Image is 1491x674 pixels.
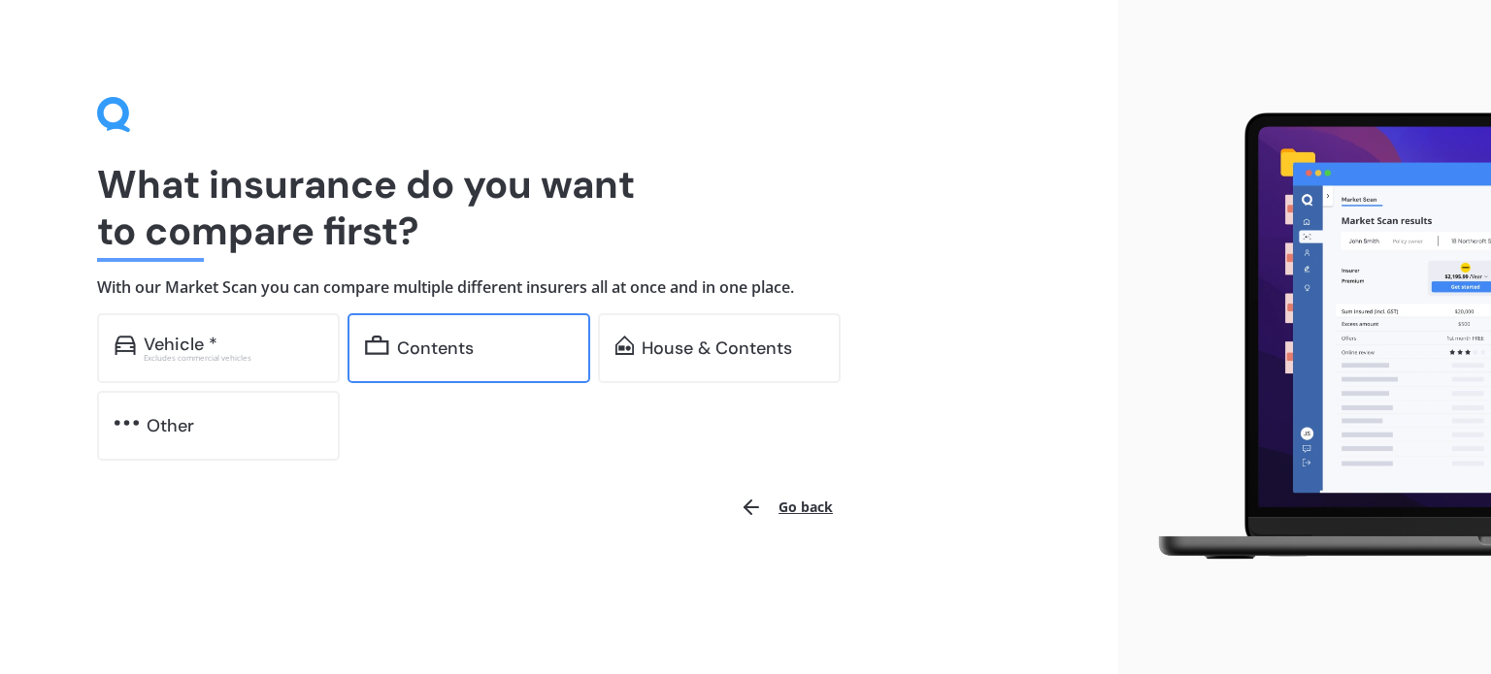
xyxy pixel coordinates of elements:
[147,416,194,435] div: Other
[144,354,322,362] div: Excludes commercial vehicles
[115,336,136,355] img: car.f15378c7a67c060ca3f3.svg
[1134,103,1491,571] img: laptop.webp
[365,336,389,355] img: content.01f40a52572271636b6f.svg
[397,338,474,358] div: Contents
[144,335,217,354] div: Vehicle *
[97,277,1021,298] h4: With our Market Scan you can compare multiple different insurers all at once and in one place.
[97,161,1021,254] h1: What insurance do you want to compare first?
[615,336,634,355] img: home-and-contents.b802091223b8502ef2dd.svg
[642,338,792,358] div: House & Contents
[728,484,845,530] button: Go back
[115,413,139,433] img: other.81dba5aafe580aa69f38.svg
